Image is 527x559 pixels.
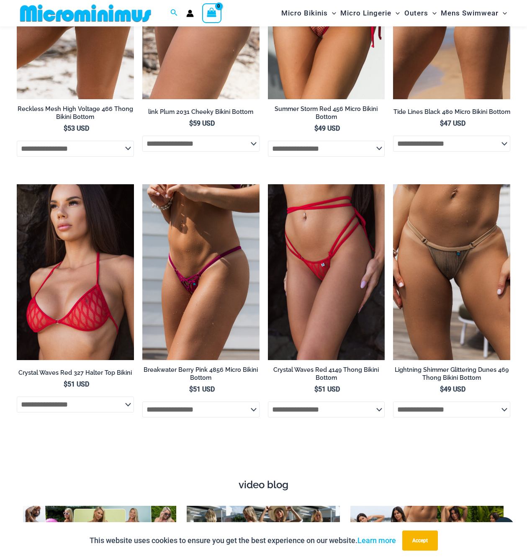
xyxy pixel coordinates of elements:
bdi: 47 USD [440,119,465,127]
a: Search icon link [170,8,178,18]
a: Reckless Mesh High Voltage 466 Thong Bikini Bottom [17,105,134,124]
bdi: 53 USD [64,124,89,132]
span: Outers [404,3,428,24]
h2: Crystal Waves Red 4149 Thong Bikini Bottom [268,366,385,381]
img: Crystal Waves 327 Halter Top 01 [17,184,134,360]
span: $ [440,385,444,393]
h2: link Plum 2031 Cheeky Bikini Bottom [142,108,260,116]
bdi: 51 USD [314,385,340,393]
a: Account icon link [186,10,194,17]
span: $ [189,385,193,393]
a: View Shopping Cart, empty [202,3,221,23]
span: $ [64,124,67,132]
a: Tide Lines Black 480 Micro Bikini Bottom [393,108,510,119]
nav: Site Navigation [278,1,510,25]
a: Breakwater Berry Pink 4856 Micro Bikini Bottom [142,366,260,385]
a: OutersMenu ToggleMenu Toggle [402,3,439,24]
p: This website uses cookies to ensure you get the best experience on our website. [90,534,396,547]
bdi: 59 USD [189,119,215,127]
a: Crystal Waves Red 327 Halter Top Bikini [17,369,134,380]
a: Mens SwimwearMenu ToggleMenu Toggle [439,3,509,24]
a: Crystal Waves 4149 Thong 01Crystal Waves 305 Tri Top 4149 Thong 01Crystal Waves 305 Tri Top 4149 ... [268,184,385,360]
h2: Summer Storm Red 456 Micro Bikini Bottom [268,105,385,121]
a: Crystal Waves 327 Halter Top 01Crystal Waves 327 Halter Top 4149 Thong 01Crystal Waves 327 Halter... [17,184,134,360]
span: Menu Toggle [391,3,400,24]
span: Micro Lingerie [340,3,391,24]
img: Crystal Waves 4149 Thong 01 [268,184,385,360]
a: Crystal Waves Red 4149 Thong Bikini Bottom [268,366,385,385]
a: Summer Storm Red 456 Micro Bikini Bottom [268,105,385,124]
bdi: 49 USD [314,124,340,132]
a: Breakwater Berry Pink 4856 micro 02Breakwater Berry Pink 4856 micro 01Breakwater Berry Pink 4856 ... [142,184,260,360]
h2: Breakwater Berry Pink 4856 Micro Bikini Bottom [142,366,260,381]
img: MM SHOP LOGO FLAT [17,4,154,23]
span: $ [314,385,318,393]
h4: video blog [23,479,504,491]
h2: Crystal Waves Red 327 Halter Top Bikini [17,369,134,377]
h2: Lightning Shimmer Glittering Dunes 469 Thong Bikini Bottom [393,366,510,381]
a: Lightning Shimmer Glittering Dunes 469 Thong 01Lightning Shimmer Glittering Dunes 317 Tri Top 469... [393,184,510,360]
bdi: 51 USD [64,380,89,388]
span: $ [314,124,318,132]
button: Accept [402,531,438,551]
span: $ [440,119,444,127]
a: Micro BikinisMenu ToggleMenu Toggle [279,3,338,24]
a: Lightning Shimmer Glittering Dunes 469 Thong Bikini Bottom [393,366,510,385]
span: $ [64,380,67,388]
span: Menu Toggle [499,3,507,24]
a: Micro LingerieMenu ToggleMenu Toggle [338,3,402,24]
span: Mens Swimwear [441,3,499,24]
span: Menu Toggle [428,3,437,24]
bdi: 51 USD [189,385,215,393]
img: Breakwater Berry Pink 4856 micro 02 [142,184,260,360]
span: Menu Toggle [328,3,336,24]
bdi: 49 USD [440,385,465,393]
span: Micro Bikinis [281,3,328,24]
img: Lightning Shimmer Glittering Dunes 469 Thong 01 [393,184,510,360]
h2: Reckless Mesh High Voltage 466 Thong Bikini Bottom [17,105,134,121]
a: Learn more [357,536,396,545]
a: link Plum 2031 Cheeky Bikini Bottom [142,108,260,119]
span: $ [189,119,193,127]
h2: Tide Lines Black 480 Micro Bikini Bottom [393,108,510,116]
